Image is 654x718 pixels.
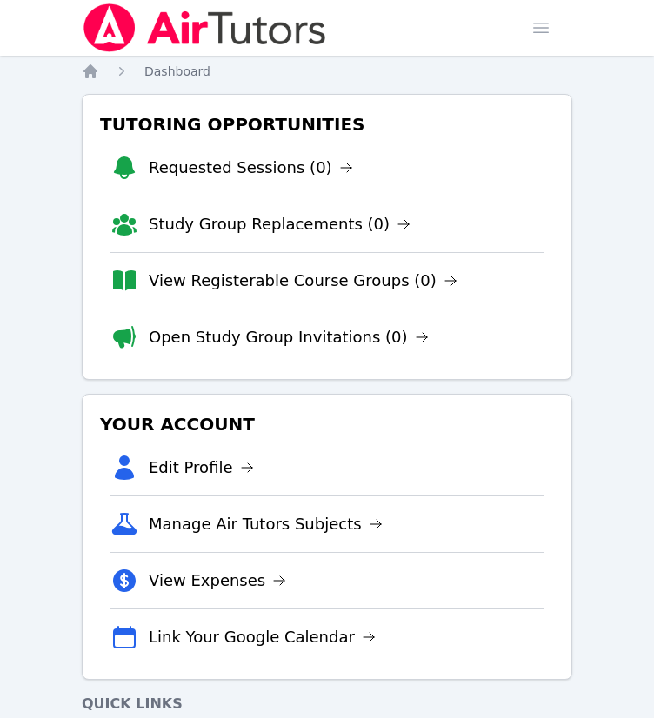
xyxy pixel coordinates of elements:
a: Dashboard [144,63,210,80]
a: Edit Profile [149,455,254,480]
a: Link Your Google Calendar [149,625,376,649]
h3: Your Account [97,409,557,440]
a: View Expenses [149,568,286,593]
h4: Quick Links [82,694,572,715]
a: Open Study Group Invitations (0) [149,325,429,349]
a: View Registerable Course Groups (0) [149,269,457,293]
span: Dashboard [144,64,210,78]
a: Study Group Replacements (0) [149,212,410,236]
a: Requested Sessions (0) [149,156,353,180]
nav: Breadcrumb [82,63,572,80]
img: Air Tutors [82,3,328,52]
a: Manage Air Tutors Subjects [149,512,383,536]
h3: Tutoring Opportunities [97,109,557,140]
